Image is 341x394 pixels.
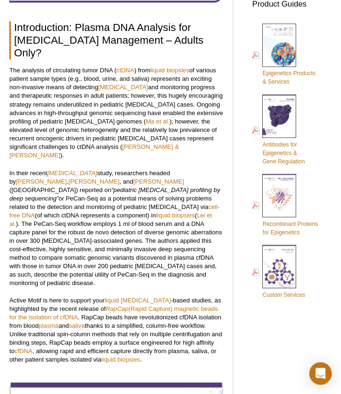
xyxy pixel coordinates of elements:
a: plasma [38,322,59,329]
a: cell-free DNA [9,203,220,218]
span: Custom Services [262,291,305,298]
a: liquid biopsies [101,355,140,363]
a: [MEDICAL_DATA] [98,84,148,91]
a: Recombinant Proteinsfor Epigenetics [252,173,318,237]
img: Abs_epi_2015_cover_web_70x200 [262,94,296,138]
p: The analysis of circulating tumor DNA ( ) from of various patient sample types (e.g., blood, urin... [9,66,223,159]
a: ctDNA [116,67,134,74]
a: [PERSON_NAME] & [PERSON_NAME] [9,143,179,158]
img: Rec_prots_140604_cover_web_70x200 [262,174,296,217]
a: Epigenetics Products& Services [252,23,315,87]
p: Active Motif is here to support your -based studies, as highlighted by the recent release of . Ra... [9,296,223,363]
a: Custom Services [252,244,305,300]
a: saliva [69,322,85,329]
a: liquid [MEDICAL_DATA] [105,296,171,303]
p: In their recent study, researchers headed by , , and ([GEOGRAPHIC_DATA]) reported on or PeCan-Seq... [9,169,223,287]
em: RapCap [106,305,128,312]
span: Antibodies for Epigenetics & Gene Regulation [262,141,304,164]
a: cfDNA [15,347,32,354]
span: Recombinant Proteins for Epigenetics [262,220,318,235]
div: Open Intercom Messenger [309,362,332,385]
a: Lei et al. [9,211,212,227]
a: [PERSON_NAME] [68,178,119,185]
span: Epigenetics Products & Services [262,70,315,85]
a: [PERSON_NAME] [133,178,184,185]
em: “pediatric [MEDICAL_DATA] profiling by deep sequencing” [9,186,220,201]
a: liquid biopsies [156,211,195,218]
img: Custom_Services_cover [262,245,296,288]
a: liquid biopsies [150,67,189,74]
a: [PERSON_NAME] [16,178,67,185]
a: Ma et al. [145,117,169,124]
a: [MEDICAL_DATA] [47,169,98,176]
a: Antibodies forEpigenetics &Gene Regulation [252,93,304,166]
img: Epi_brochure_140604_cover_web_70x200 [262,23,296,67]
a: RapCap(Rapid Capture) magnetic beads for the isolation of cfDNA [9,305,218,320]
h2: Introduction: Plasma DNA Analysis for [MEDICAL_DATA] Management – Adults Only? [9,21,223,59]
